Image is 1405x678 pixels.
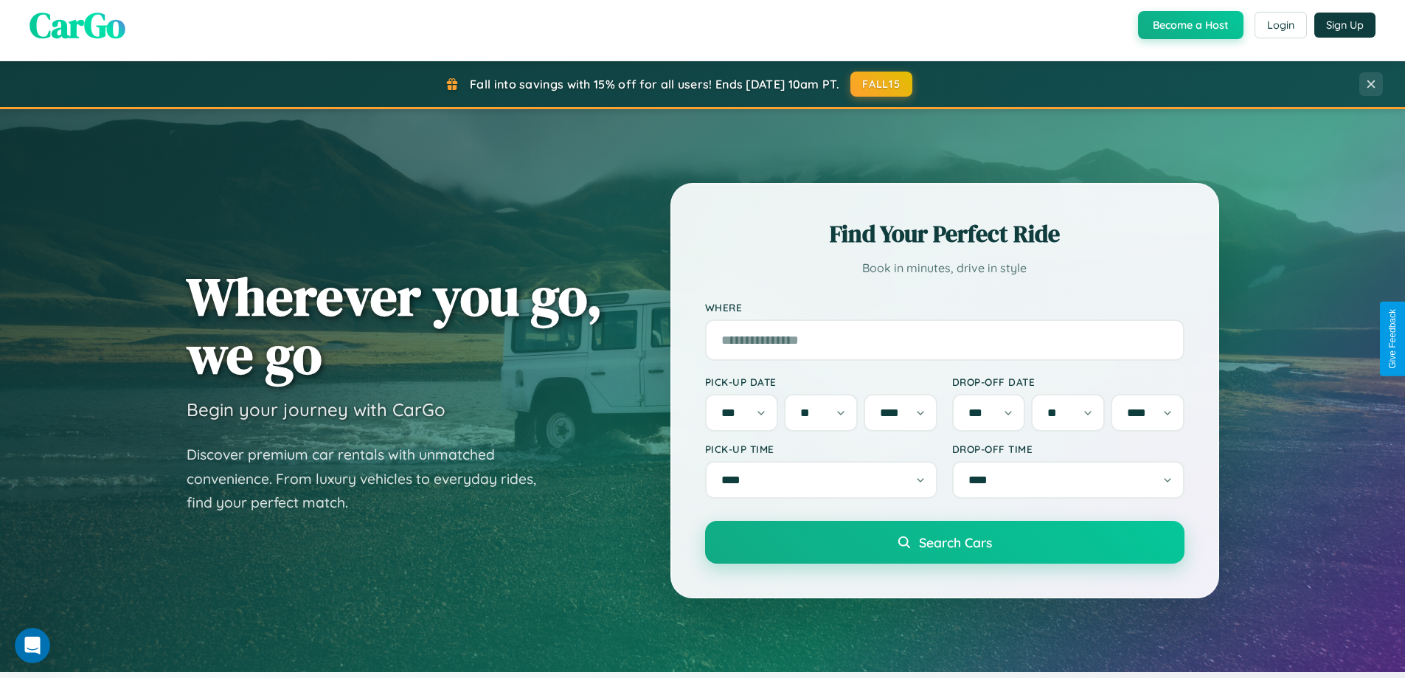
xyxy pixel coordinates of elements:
label: Where [705,301,1184,314]
label: Drop-off Time [952,443,1184,455]
div: Give Feedback [1387,309,1398,369]
button: Become a Host [1138,11,1243,39]
h3: Begin your journey with CarGo [187,398,445,421]
span: CarGo [30,1,125,49]
label: Pick-up Date [705,376,937,388]
label: Drop-off Date [952,376,1184,388]
span: Fall into savings with 15% off for all users! Ends [DATE] 10am PT. [470,77,839,91]
p: Book in minutes, drive in style [705,257,1184,279]
button: Login [1255,12,1307,38]
p: Discover premium car rentals with unmatched convenience. From luxury vehicles to everyday rides, ... [187,443,555,515]
h1: Wherever you go, we go [187,267,603,384]
button: Search Cars [705,521,1184,564]
button: Sign Up [1314,13,1375,38]
span: Search Cars [919,534,992,550]
h2: Find Your Perfect Ride [705,218,1184,250]
button: FALL15 [850,72,912,97]
iframe: Intercom live chat [15,628,50,663]
label: Pick-up Time [705,443,937,455]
